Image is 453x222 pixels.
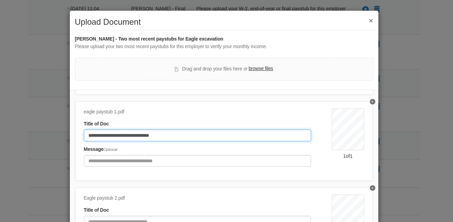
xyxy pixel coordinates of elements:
button: × [369,17,373,24]
label: browse files [248,65,273,73]
div: Please upload your two most recent paystubs for this employer to verify your monthly income. [75,43,373,51]
h2: Upload Document [75,18,373,26]
div: Drag and drop your files here or [175,65,273,73]
div: Eagle paystub 2.pdf [84,195,311,202]
span: Optional [103,147,117,152]
div: 1 of 1 [332,153,364,159]
div: [PERSON_NAME] - Two most recent paystubs for Eagle excavation [75,35,373,43]
label: Message [84,146,118,153]
label: Title of Doc [84,207,109,214]
label: Title of Doc [84,120,109,128]
button: Delete undefined [370,185,375,191]
input: Document Title [84,130,311,141]
div: eagle paystub 1.pdf [84,108,311,116]
button: Delete Eagle Excavation paystub 08/15/2025 [370,99,375,104]
input: Include any comments on this document [84,155,311,167]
